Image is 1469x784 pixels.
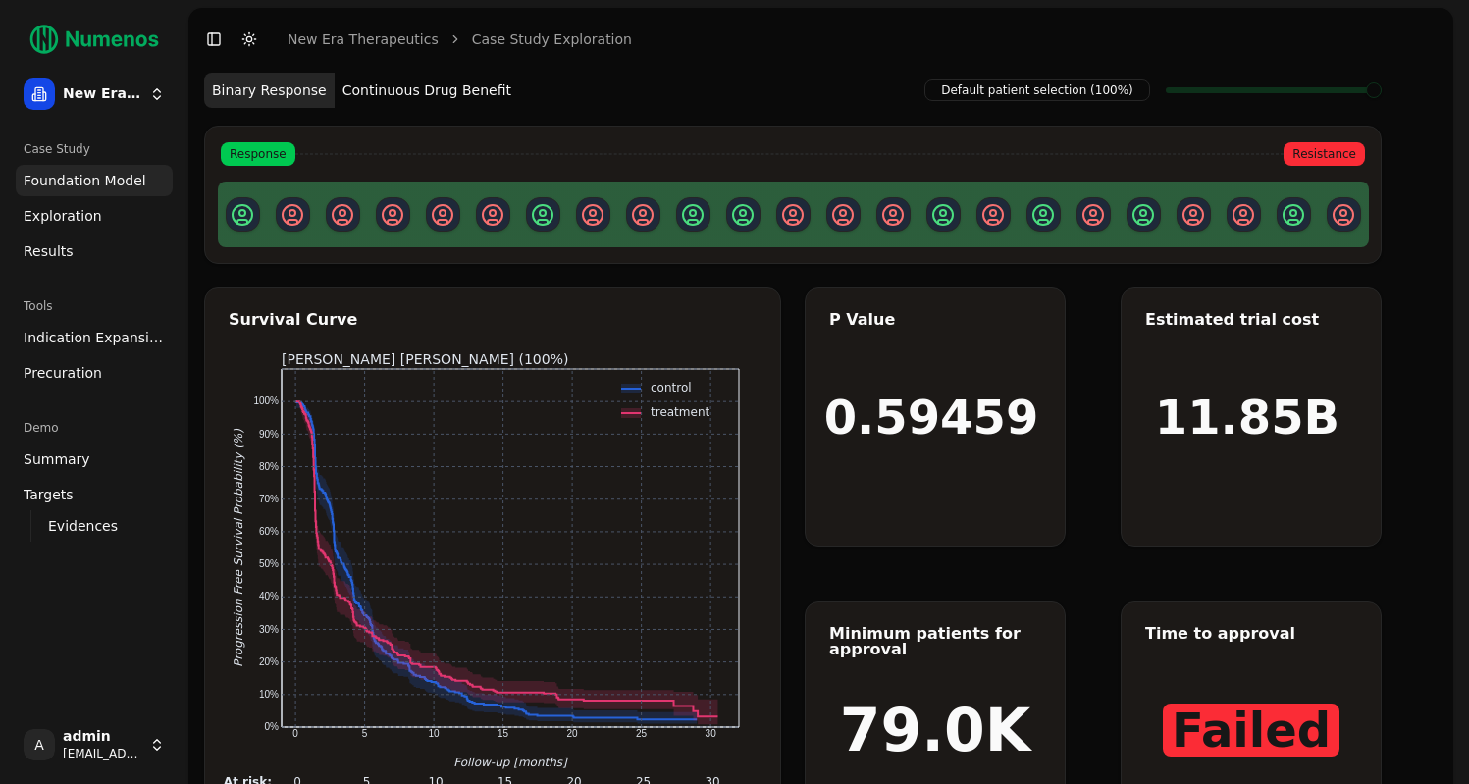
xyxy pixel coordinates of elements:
[40,512,149,540] a: Evidences
[16,71,173,118] button: New Era Therapeutics
[1155,393,1339,441] h1: 11.85B
[258,526,278,537] text: 60%
[453,756,568,769] text: Follow-up [months]
[651,405,709,419] text: treatment
[498,728,509,739] text: 15
[24,729,55,760] span: A
[16,479,173,510] a: Targets
[361,728,367,739] text: 5
[24,328,165,347] span: Indication Expansion
[472,29,632,49] a: Case Study Exploration
[204,73,335,108] button: Binary Response
[258,591,278,601] text: 40%
[232,429,245,667] text: Progression Free Survival Probability (%)
[16,165,173,196] a: Foundation Model
[16,357,173,389] a: Precuration
[258,624,278,635] text: 30%
[282,351,568,367] text: [PERSON_NAME] [PERSON_NAME] (100%)
[840,701,1031,759] h1: 79.0K
[229,312,757,328] div: Survival Curve
[48,516,118,536] span: Evidences
[24,485,74,504] span: Targets
[288,29,439,49] a: New Era Therapeutics
[651,381,692,394] text: control
[24,241,74,261] span: Results
[824,393,1039,441] h1: 0.59459
[258,689,278,700] text: 10%
[63,85,141,103] span: New Era Therapeutics
[292,728,298,739] text: 0
[566,728,578,739] text: 20
[428,728,440,739] text: 10
[258,494,278,504] text: 70%
[63,728,141,746] span: admin
[16,200,173,232] a: Exploration
[1163,704,1339,757] span: Failed
[264,721,279,732] text: 0%
[258,558,278,569] text: 50%
[335,73,519,108] button: Continuous Drug Benefit
[1284,142,1365,166] span: Resistance
[24,449,90,469] span: Summary
[258,461,278,472] text: 80%
[221,142,295,166] span: Response
[16,133,173,165] div: Case Study
[16,444,173,475] a: Summary
[258,429,278,440] text: 90%
[924,79,1150,101] span: Default patient selection (100%)
[16,16,173,63] img: Numenos
[16,322,173,353] a: Indication Expansion
[16,412,173,444] div: Demo
[288,29,632,49] nav: breadcrumb
[705,728,716,739] text: 30
[253,395,279,406] text: 100%
[258,656,278,667] text: 20%
[16,721,173,768] button: Aadmin[EMAIL_ADDRESS]
[24,171,146,190] span: Foundation Model
[636,728,648,739] text: 25
[63,746,141,761] span: [EMAIL_ADDRESS]
[16,290,173,322] div: Tools
[16,235,173,267] a: Results
[24,363,102,383] span: Precuration
[24,206,102,226] span: Exploration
